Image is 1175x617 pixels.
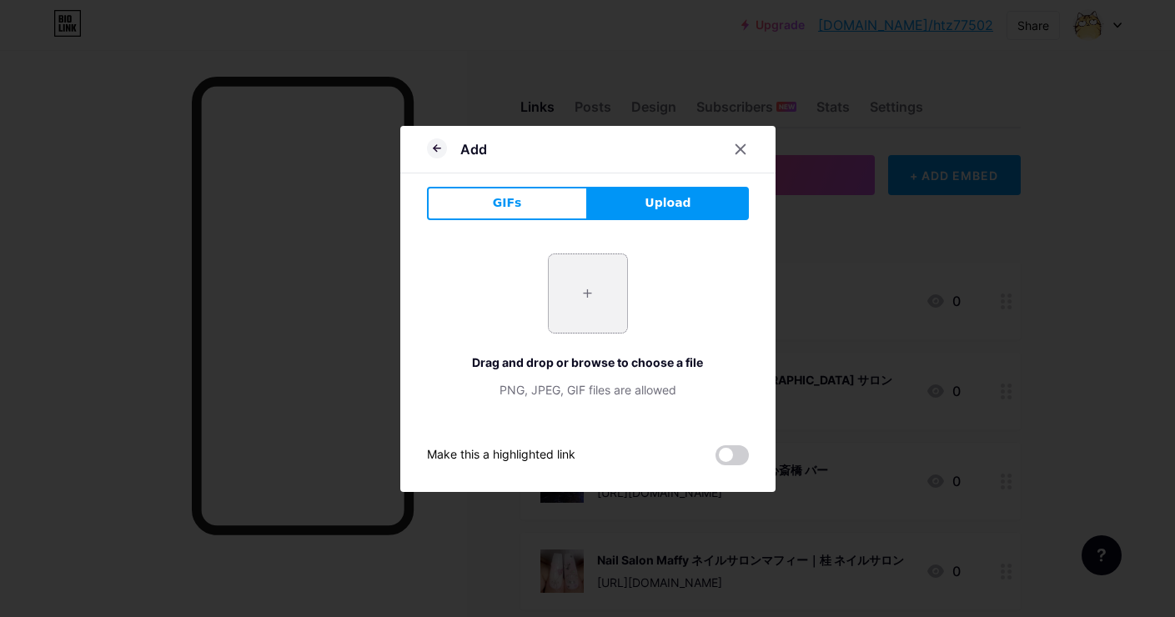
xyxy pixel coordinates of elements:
div: Make this a highlighted link [427,445,575,465]
div: Drag and drop or browse to choose a file [427,354,749,371]
button: Upload [588,187,749,220]
div: Add [460,139,487,159]
button: GIFs [427,187,588,220]
span: GIFs [493,194,522,212]
div: PNG, JPEG, GIF files are allowed [427,381,749,399]
span: Upload [645,194,690,212]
